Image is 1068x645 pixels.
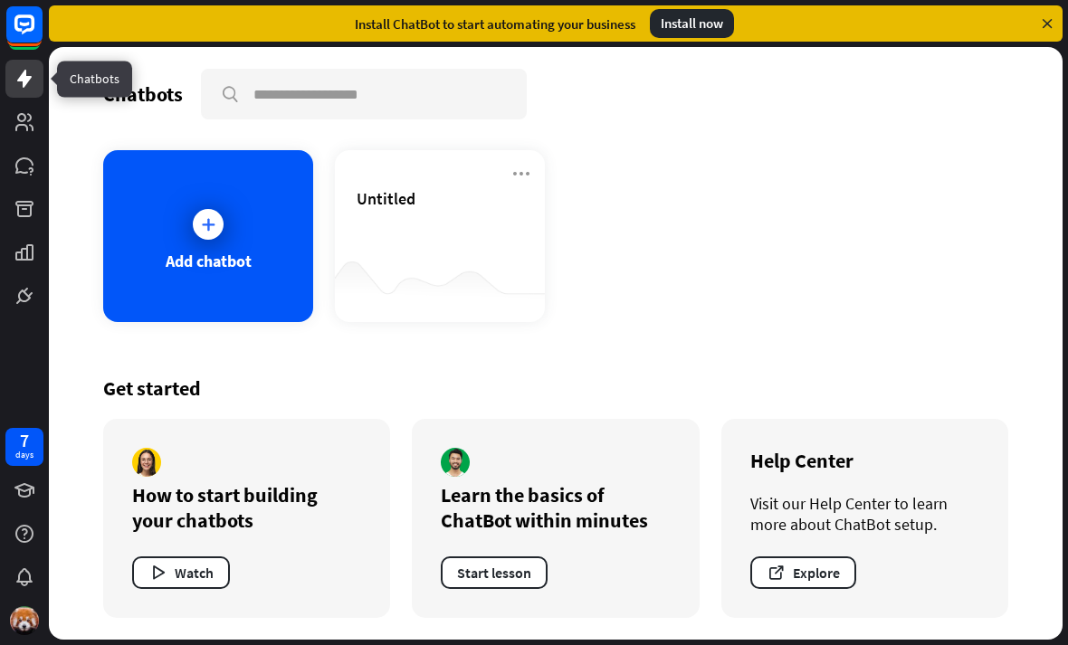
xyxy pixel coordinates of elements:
div: Learn the basics of ChatBot within minutes [441,482,670,533]
button: Open LiveChat chat widget [14,7,69,62]
div: Visit our Help Center to learn more about ChatBot setup. [750,493,979,535]
div: How to start building your chatbots [132,482,361,533]
div: Chatbots [103,81,183,107]
button: Explore [750,556,856,589]
div: Help Center [750,448,979,473]
img: author [132,448,161,477]
div: Install now [650,9,734,38]
div: 7 [20,432,29,449]
span: Untitled [357,188,415,209]
div: Install ChatBot to start automating your business [355,15,635,33]
a: 7 days [5,428,43,466]
div: Add chatbot [166,251,252,271]
div: days [15,449,33,461]
button: Start lesson [441,556,548,589]
img: author [441,448,470,477]
button: Watch [132,556,230,589]
div: Get started [103,375,1008,401]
